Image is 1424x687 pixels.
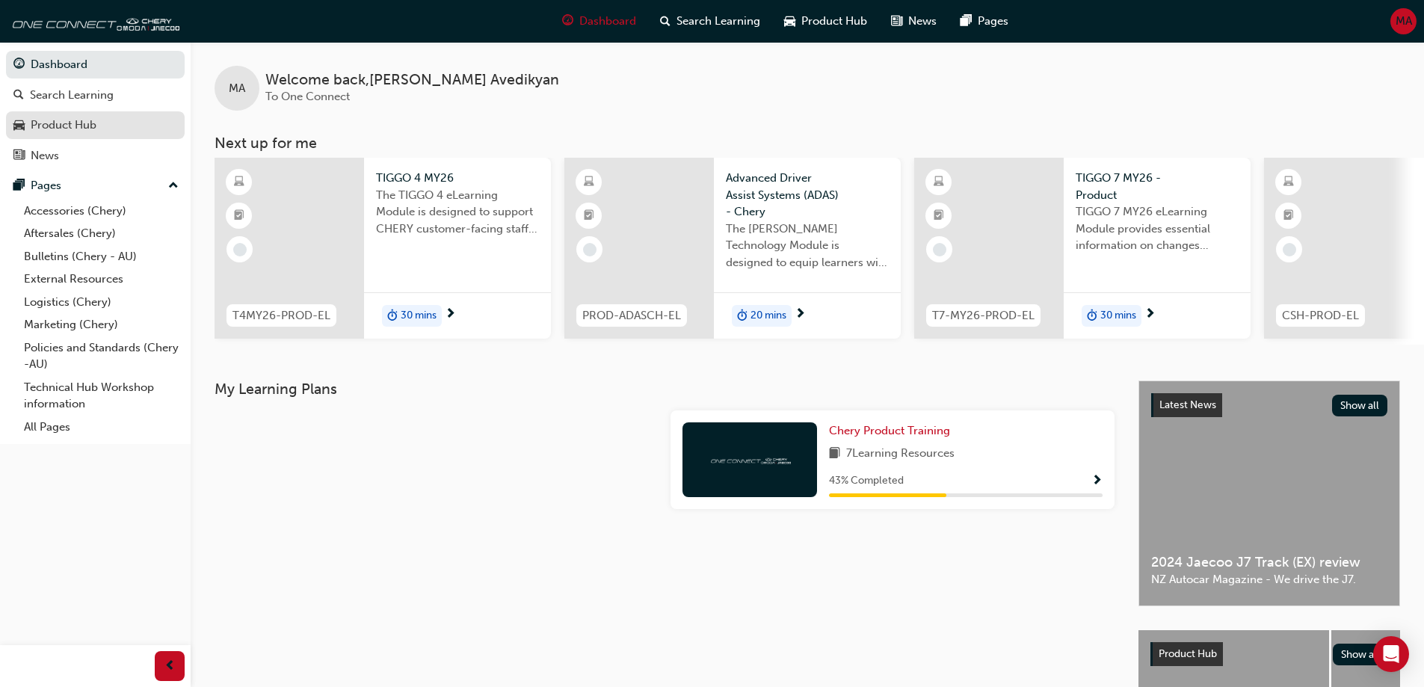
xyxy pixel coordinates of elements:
[232,307,330,324] span: T4MY26-PROD-EL
[387,306,398,326] span: duration-icon
[934,173,944,192] span: learningResourceType_ELEARNING-icon
[234,173,244,192] span: learningResourceType_ELEARNING-icon
[1373,636,1409,672] div: Open Intercom Messenger
[376,187,539,238] span: The TIGGO 4 eLearning Module is designed to support CHERY customer-facing staff with the product ...
[933,243,946,256] span: learningRecordVerb_NONE-icon
[233,243,247,256] span: learningRecordVerb_NONE-icon
[6,51,185,78] a: Dashboard
[1151,393,1387,417] a: Latest NewsShow all
[1138,381,1400,606] a: Latest NewsShow all2024 Jaecoo J7 Track (EX) reviewNZ Autocar Magazine - We drive the J7.
[1087,306,1097,326] span: duration-icon
[18,245,185,268] a: Bulletins (Chery - AU)
[30,87,114,104] div: Search Learning
[1144,308,1156,321] span: next-icon
[795,308,806,321] span: next-icon
[191,135,1424,152] h3: Next up for me
[1390,8,1417,34] button: MA
[6,48,185,172] button: DashboardSearch LearningProduct HubNews
[582,307,681,324] span: PROD-ADASCH-EL
[1332,395,1388,416] button: Show all
[18,268,185,291] a: External Resources
[1150,642,1388,666] a: Product HubShow all
[6,81,185,109] a: Search Learning
[1283,243,1296,256] span: learningRecordVerb_NONE-icon
[648,6,772,37] a: search-iconSearch Learning
[932,307,1035,324] span: T7-MY26-PROD-EL
[583,243,597,256] span: learningRecordVerb_NONE-icon
[401,307,437,324] span: 30 mins
[18,313,185,336] a: Marketing (Chery)
[1091,472,1103,490] button: Show Progress
[265,72,559,89] span: Welcome back , [PERSON_NAME] Avedikyan
[550,6,648,37] a: guage-iconDashboard
[660,12,671,31] span: search-icon
[31,177,61,194] div: Pages
[13,119,25,132] span: car-icon
[1076,170,1239,203] span: TIGGO 7 MY26 - Product
[18,200,185,223] a: Accessories (Chery)
[18,376,185,416] a: Technical Hub Workshop information
[18,222,185,245] a: Aftersales (Chery)
[1076,203,1239,254] span: TIGGO 7 MY26 eLearning Module provides essential information on changes introduced with the new M...
[18,291,185,314] a: Logistics (Chery)
[13,58,25,72] span: guage-icon
[1091,475,1103,488] span: Show Progress
[949,6,1020,37] a: pages-iconPages
[879,6,949,37] a: news-iconNews
[829,422,956,440] a: Chery Product Training
[978,13,1008,30] span: Pages
[564,158,901,339] a: PROD-ADASCH-ELAdvanced Driver Assist Systems (ADAS) - CheryThe [PERSON_NAME] Technology Module is...
[1151,554,1387,571] span: 2024 Jaecoo J7 Track (EX) review
[1396,13,1412,30] span: MA
[801,13,867,30] span: Product Hub
[376,170,539,187] span: TIGGO 4 MY26
[737,306,748,326] span: duration-icon
[908,13,937,30] span: News
[1282,307,1359,324] span: CSH-PROD-EL
[784,12,795,31] span: car-icon
[829,424,950,437] span: Chery Product Training
[1333,644,1389,665] button: Show all
[579,13,636,30] span: Dashboard
[914,158,1251,339] a: T7-MY26-PROD-ELTIGGO 7 MY26 - ProductTIGGO 7 MY26 eLearning Module provides essential information...
[13,179,25,193] span: pages-icon
[6,111,185,139] a: Product Hub
[676,13,760,30] span: Search Learning
[772,6,879,37] a: car-iconProduct Hub
[31,147,59,164] div: News
[445,308,456,321] span: next-icon
[265,90,350,103] span: To One Connect
[1159,647,1217,660] span: Product Hub
[234,206,244,226] span: booktick-icon
[829,472,904,490] span: 43 % Completed
[215,158,551,339] a: T4MY26-PROD-ELTIGGO 4 MY26The TIGGO 4 eLearning Module is designed to support CHERY customer-faci...
[726,221,889,271] span: The [PERSON_NAME] Technology Module is designed to equip learners with essential knowledge about ...
[1159,398,1216,411] span: Latest News
[750,307,786,324] span: 20 mins
[13,89,24,102] span: search-icon
[961,12,972,31] span: pages-icon
[215,381,1115,398] h3: My Learning Plans
[168,176,179,196] span: up-icon
[709,452,791,466] img: oneconnect
[18,416,185,439] a: All Pages
[6,172,185,200] button: Pages
[562,12,573,31] span: guage-icon
[7,6,179,36] img: oneconnect
[18,336,185,376] a: Policies and Standards (Chery -AU)
[1151,571,1387,588] span: NZ Autocar Magazine - We drive the J7.
[829,445,840,463] span: book-icon
[1283,173,1294,192] span: learningResourceType_ELEARNING-icon
[891,12,902,31] span: news-icon
[229,80,245,97] span: MA
[31,117,96,134] div: Product Hub
[584,173,594,192] span: learningResourceType_ELEARNING-icon
[6,142,185,170] a: News
[1283,206,1294,226] span: booktick-icon
[164,657,176,676] span: prev-icon
[846,445,955,463] span: 7 Learning Resources
[726,170,889,221] span: Advanced Driver Assist Systems (ADAS) - Chery
[584,206,594,226] span: booktick-icon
